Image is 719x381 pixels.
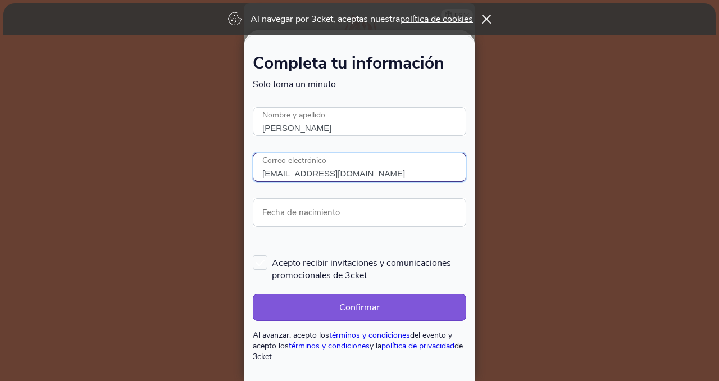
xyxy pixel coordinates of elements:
a: términos y condiciones [329,330,410,341]
a: términos y condiciones [289,341,370,351]
label: Correo electrónico [253,153,336,169]
p: Al navegar por 3cket, aceptas nuestra [251,13,473,25]
h1: Completa tu información [253,56,466,78]
p: Solo toma un minuto [253,78,466,90]
input: Fecha de nacimiento [253,198,466,227]
a: política de privacidad [381,341,454,351]
span: Acepto recibir invitaciones y comunicaciones promocionales de 3cket. [272,255,466,282]
a: política de cookies [400,13,473,25]
button: Confirmar [253,294,466,321]
input: Correo electrónico [253,153,466,182]
input: Nombre y apellido [253,107,466,136]
label: Nombre y apellido [253,107,335,124]
p: Al avanzar, acepto los del evento y acepto los y la de 3cket [253,330,466,362]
